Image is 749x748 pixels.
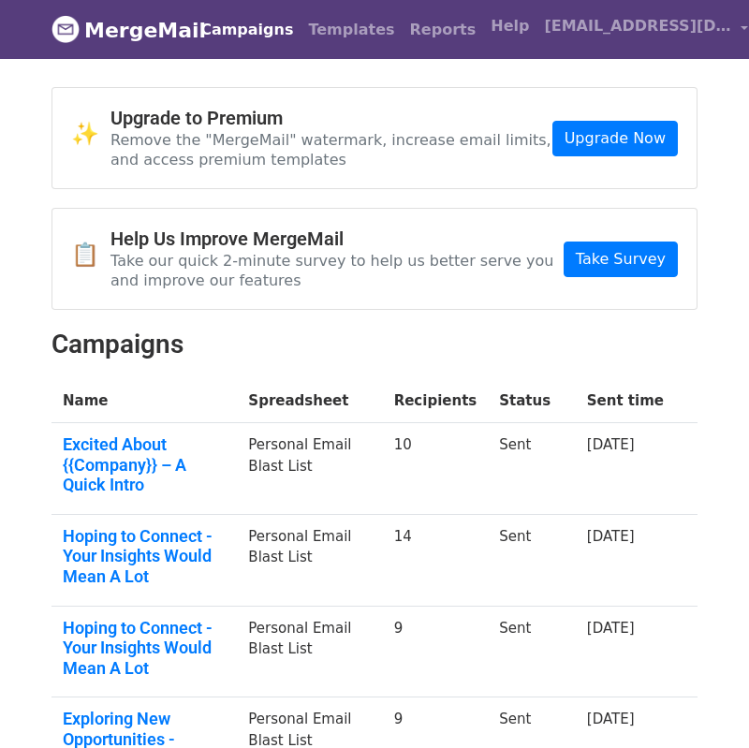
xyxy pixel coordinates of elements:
[383,606,489,697] td: 9
[552,121,678,156] a: Upgrade Now
[110,107,552,129] h4: Upgrade to Premium
[237,514,382,606] td: Personal Email Blast List
[110,227,564,250] h4: Help Us Improve MergeMail
[488,423,576,515] td: Sent
[587,436,635,453] a: [DATE]
[51,329,698,360] h2: Campaigns
[544,15,731,37] span: [EMAIL_ADDRESS][DOMAIN_NAME]
[587,528,635,545] a: [DATE]
[51,379,237,423] th: Name
[193,11,301,49] a: Campaigns
[488,514,576,606] td: Sent
[71,242,110,269] span: 📋
[483,7,536,45] a: Help
[63,618,226,679] a: Hoping to Connect - Your Insights Would Mean A Lot
[237,423,382,515] td: Personal Email Blast List
[488,606,576,697] td: Sent
[71,121,110,148] span: ✨
[110,130,552,169] p: Remove the "MergeMail" watermark, increase email limits, and access premium templates
[488,379,576,423] th: Status
[51,10,178,50] a: MergeMail
[383,423,489,515] td: 10
[383,514,489,606] td: 14
[51,15,80,43] img: MergeMail logo
[63,526,226,587] a: Hoping to Connect - Your Insights Would Mean A Lot
[110,251,564,290] p: Take our quick 2-minute survey to help us better serve you and improve our features
[383,379,489,423] th: Recipients
[564,242,678,277] a: Take Survey
[237,606,382,697] td: Personal Email Blast List
[587,620,635,637] a: [DATE]
[576,379,675,423] th: Sent time
[587,711,635,727] a: [DATE]
[63,434,226,495] a: Excited About {{Company}} – A Quick Intro
[237,379,382,423] th: Spreadsheet
[301,11,402,49] a: Templates
[403,11,484,49] a: Reports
